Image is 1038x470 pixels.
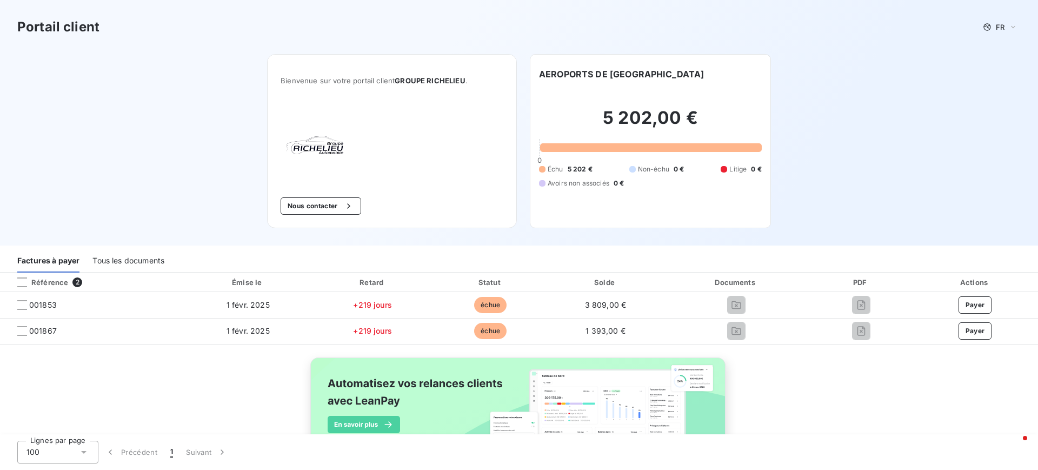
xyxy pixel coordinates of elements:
span: Échu [548,164,563,174]
div: Documents [664,277,808,288]
span: 1 [170,447,173,458]
div: Statut [434,277,546,288]
span: 0 € [614,178,624,188]
div: Tous les documents [92,250,164,273]
span: 5 202 € [568,164,593,174]
span: 0 € [751,164,761,174]
button: Nous contacter [281,197,361,215]
span: 1 févr. 2025 [227,300,270,309]
div: Actions [914,277,1036,288]
span: 001853 [29,300,57,310]
h3: Portail client [17,17,99,37]
span: FR [996,23,1004,31]
span: 0 € [674,164,684,174]
button: Précédent [98,441,164,464]
div: Factures à payer [17,250,79,273]
span: 0 [537,156,542,164]
h2: 5 202,00 € [539,107,762,140]
div: Référence [9,277,68,287]
h6: AEROPORTS DE [GEOGRAPHIC_DATA] [539,68,704,81]
button: Payer [959,296,992,314]
span: Bienvenue sur votre portail client . [281,76,503,85]
span: Avoirs non associés [548,178,609,188]
span: échue [474,323,507,339]
button: Payer [959,322,992,340]
span: +219 jours [353,326,392,335]
div: PDF [812,277,910,288]
div: Solde [551,277,660,288]
span: GROUPE RICHELIEU [395,76,465,85]
span: Litige [729,164,747,174]
span: 3 809,00 € [585,300,627,309]
span: 1 févr. 2025 [227,326,270,335]
div: Retard [315,277,430,288]
span: 001867 [29,326,57,336]
div: Émise le [185,277,311,288]
span: échue [474,297,507,313]
span: +219 jours [353,300,392,309]
span: 1 393,00 € [585,326,626,335]
span: 2 [72,277,82,287]
iframe: Intercom live chat [1001,433,1027,459]
span: Non-échu [638,164,669,174]
button: 1 [164,441,179,464]
span: 100 [26,447,39,458]
img: Company logo [281,111,350,180]
button: Suivant [179,441,234,464]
